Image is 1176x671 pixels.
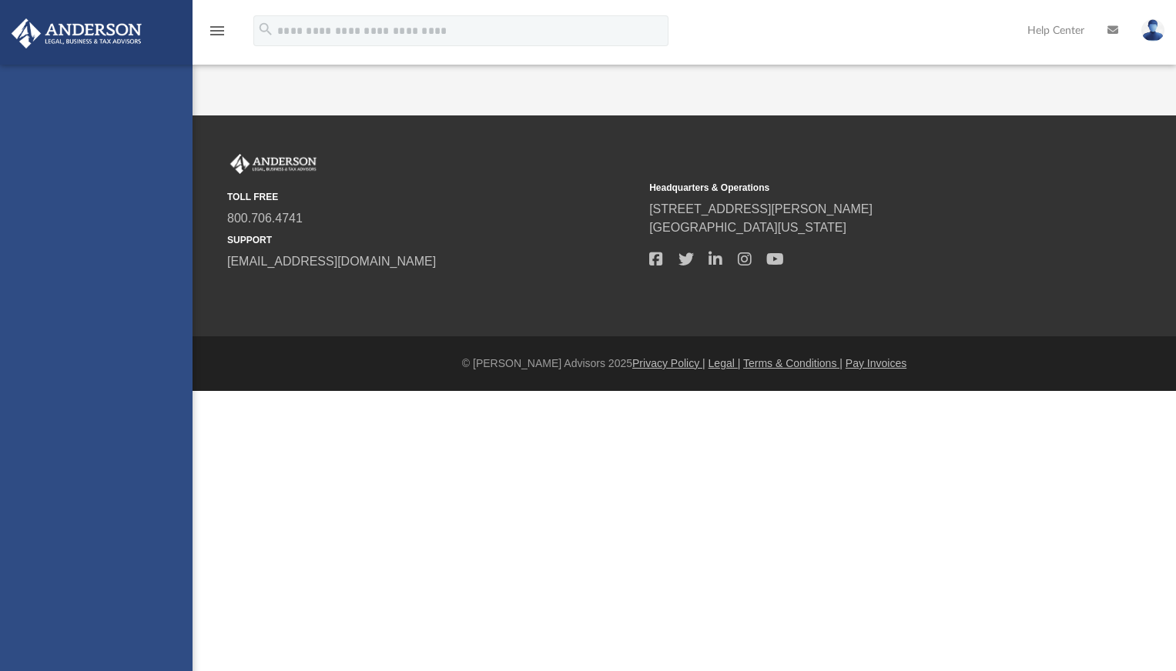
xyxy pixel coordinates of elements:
a: [GEOGRAPHIC_DATA][US_STATE] [649,221,846,234]
a: Privacy Policy | [632,357,705,369]
i: menu [208,22,226,40]
small: Headquarters & Operations [649,181,1060,195]
small: SUPPORT [227,233,638,247]
a: Terms & Conditions | [743,357,843,369]
a: menu [208,29,226,40]
a: 800.706.4741 [227,212,303,225]
img: User Pic [1141,19,1164,42]
a: [EMAIL_ADDRESS][DOMAIN_NAME] [227,255,436,268]
div: © [PERSON_NAME] Advisors 2025 [193,356,1176,372]
img: Anderson Advisors Platinum Portal [7,18,146,48]
a: Legal | [709,357,741,369]
img: Anderson Advisors Platinum Portal [227,154,320,174]
small: TOLL FREE [227,190,638,204]
a: Pay Invoices [846,357,906,369]
a: [STREET_ADDRESS][PERSON_NAME] [649,202,873,215]
i: search [257,21,274,38]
